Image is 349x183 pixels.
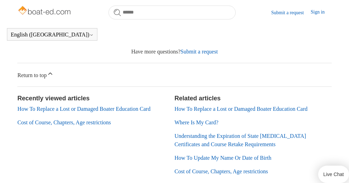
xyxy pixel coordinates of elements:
a: Return to top [17,63,331,86]
a: Cost of Course, Chapters, Age restrictions [175,168,268,174]
h2: Related articles [175,94,332,103]
a: Where Is My Card? [175,119,219,125]
div: Have more questions? [17,48,331,56]
input: Search [108,6,236,19]
a: Understanding the Expiration of State [MEDICAL_DATA] Certificates and Course Retake Requirements [175,133,306,147]
a: How To Update My Name Or Date of Birth [175,155,271,161]
button: Live Chat [318,166,349,183]
img: Boat-Ed Help Center home page [17,4,72,18]
a: How To Replace a Lost or Damaged Boater Education Card [175,106,308,112]
button: English ([GEOGRAPHIC_DATA]) [11,32,94,38]
h2: Recently viewed articles [17,94,167,103]
a: Sign in [311,8,332,17]
a: Submit a request [181,49,218,55]
a: Cost of Course, Chapters, Age restrictions [17,119,111,125]
a: How To Replace a Lost or Damaged Boater Education Card [17,106,150,112]
a: Submit a request [271,9,311,16]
